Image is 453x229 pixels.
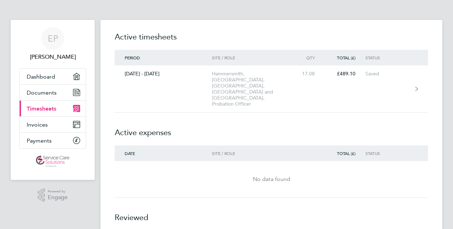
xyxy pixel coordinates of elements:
[115,71,212,77] div: [DATE] - [DATE]
[19,156,86,167] a: Go to home page
[115,113,428,145] h2: Active expenses
[27,89,57,96] span: Documents
[20,117,86,132] a: Invoices
[20,133,86,148] a: Payments
[20,69,86,84] a: Dashboard
[293,71,325,77] div: 17.08
[365,151,409,156] div: Status
[212,55,293,60] div: Site / Role
[19,53,86,61] span: Emma-Jane Purnell
[125,55,140,60] span: Period
[20,85,86,100] a: Documents
[36,156,69,167] img: servicecare-logo-retina.png
[19,27,86,61] a: EP[PERSON_NAME]
[115,151,212,156] div: Date
[325,55,365,60] div: Total (£)
[48,195,68,201] span: Engage
[212,151,293,156] div: Site / Role
[27,73,55,80] span: Dashboard
[48,34,58,43] span: EP
[365,55,409,60] div: Status
[27,105,56,112] span: Timesheets
[365,71,409,77] div: Saved
[38,188,68,202] a: Powered byEngage
[11,20,95,180] nav: Main navigation
[115,65,428,113] a: [DATE] - [DATE]Hammersmith, [GEOGRAPHIC_DATA], [GEOGRAPHIC_DATA], [GEOGRAPHIC_DATA] and [GEOGRAPH...
[325,151,365,156] div: Total (£)
[27,137,52,144] span: Payments
[48,188,68,195] span: Powered by
[115,31,428,50] h2: Active timesheets
[293,55,325,60] div: Qty
[20,101,86,116] a: Timesheets
[27,121,48,128] span: Invoices
[325,71,365,77] div: £489.10
[212,71,293,107] div: Hammersmith, [GEOGRAPHIC_DATA], [GEOGRAPHIC_DATA], [GEOGRAPHIC_DATA] and [GEOGRAPHIC_DATA], Proba...
[115,175,428,183] div: No data found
